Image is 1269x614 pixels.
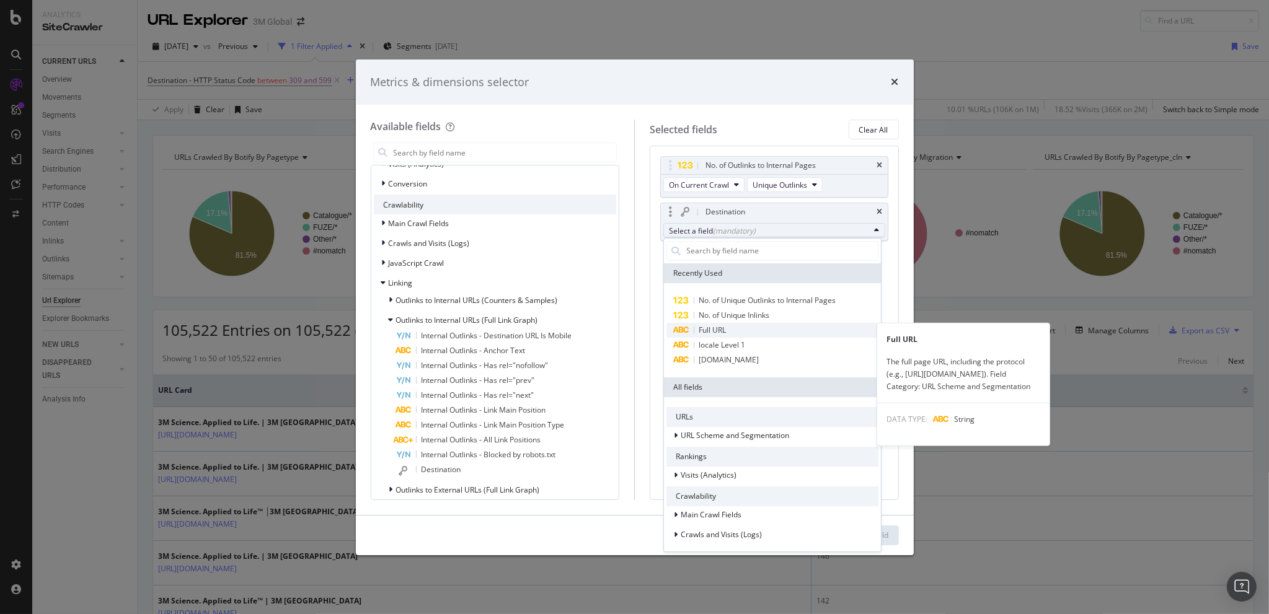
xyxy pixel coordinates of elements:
span: Visits (Analytics) [681,470,737,480]
span: Conversion [389,178,428,189]
div: Selected fields [650,123,717,137]
div: modal [356,59,914,555]
span: Internal Outlinks - Has rel="prev" [422,375,535,385]
input: Search by field name [686,242,878,260]
span: Main Crawl Fields [389,218,449,229]
span: Internal Outlinks - Destination URL Is Mobile [422,330,572,341]
span: Internal Outlinks - Has rel="next" [422,390,534,400]
div: The full page URL, including the protocol (e.g., [URL][DOMAIN_NAME]). Field Category: URL Scheme ... [877,355,1050,392]
span: Outlinks to Internal URLs (Full Link Graph) [396,315,538,325]
div: Select a field [669,226,870,236]
button: Select a field(mandatory) [663,223,885,238]
span: Main Crawl Fields [681,509,742,520]
div: Full URL [877,333,1050,345]
span: Crawls and Visits (Logs) [389,238,470,248]
span: Internal Outlinks - Link Main Position Type [422,419,565,430]
div: URLs [666,407,878,427]
div: All fields [664,377,881,397]
div: times [891,74,899,90]
div: Metrics & dimensions selector [371,74,529,90]
span: Unique Outlinks [753,180,807,190]
span: Internal Outlinks - All Link Positions [422,434,541,445]
button: Clear All [849,120,899,139]
div: Destination [705,206,745,218]
div: times [877,208,883,216]
button: On Current Crawl [663,177,745,192]
div: Crawlability [374,195,617,214]
span: locale Level 1 [699,340,746,350]
div: Rankings [666,447,878,467]
span: Internal Outlinks - Link Main Position [422,405,546,415]
div: Clear All [859,125,888,135]
div: DestinationtimesSelect a field(mandatory)Recently UsedNo. of Unique Outlinks to Internal PagesNo.... [660,203,888,241]
div: No. of Outlinks to Internal Pages [705,159,816,172]
div: Recently Used [664,263,881,283]
input: Search by field name [392,143,617,162]
div: Available fields [371,120,441,133]
span: [DOMAIN_NAME] [699,354,759,365]
span: Destination [422,464,461,475]
span: URL Scheme and Segmentation [681,430,790,441]
button: Unique Outlinks [747,177,823,192]
span: No. of Unique Outlinks to Internal Pages [699,295,836,305]
span: Outlinks to External URLs (Full Link Graph) [396,485,540,495]
div: Open Intercom Messenger [1227,572,1257,602]
span: JavaScript Crawl [389,258,444,268]
div: (mandatory) [713,226,756,236]
div: No. of Outlinks to Internal PagestimesOn Current CrawlUnique Outlinks [660,156,888,198]
span: Internal Outlinks - Blocked by robots.txt [422,449,556,460]
span: DATA TYPE: [887,413,928,424]
span: Full URL [699,325,727,335]
span: Linking [389,278,413,288]
span: On Current Crawl [669,180,729,190]
span: No. of Unique Inlinks [699,310,770,320]
span: Internal Outlinks - Has rel="nofollow" [422,360,549,371]
span: Internal Outlinks - Anchor Text [422,345,526,356]
div: times [877,162,883,169]
div: Crawlability [666,486,878,506]
span: Outlinks to Internal URLs (Counters & Samples) [396,295,558,305]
